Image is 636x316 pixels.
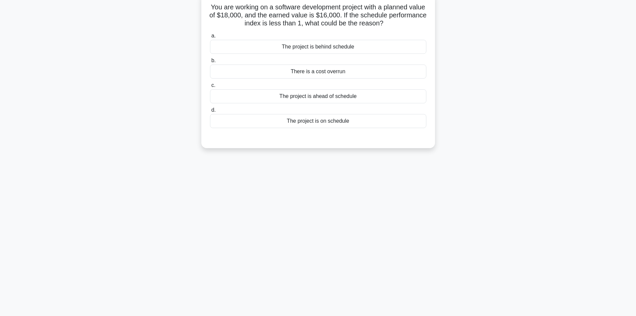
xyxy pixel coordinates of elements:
[210,89,426,103] div: The project is ahead of schedule
[210,65,426,79] div: There is a cost overrun
[211,33,216,38] span: a.
[210,40,426,54] div: The project is behind schedule
[209,3,427,28] h5: You are working on a software development project with a planned value of $18,000, and the earned...
[211,107,216,113] span: d.
[210,114,426,128] div: The project is on schedule
[211,58,216,63] span: b.
[211,82,215,88] span: c.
